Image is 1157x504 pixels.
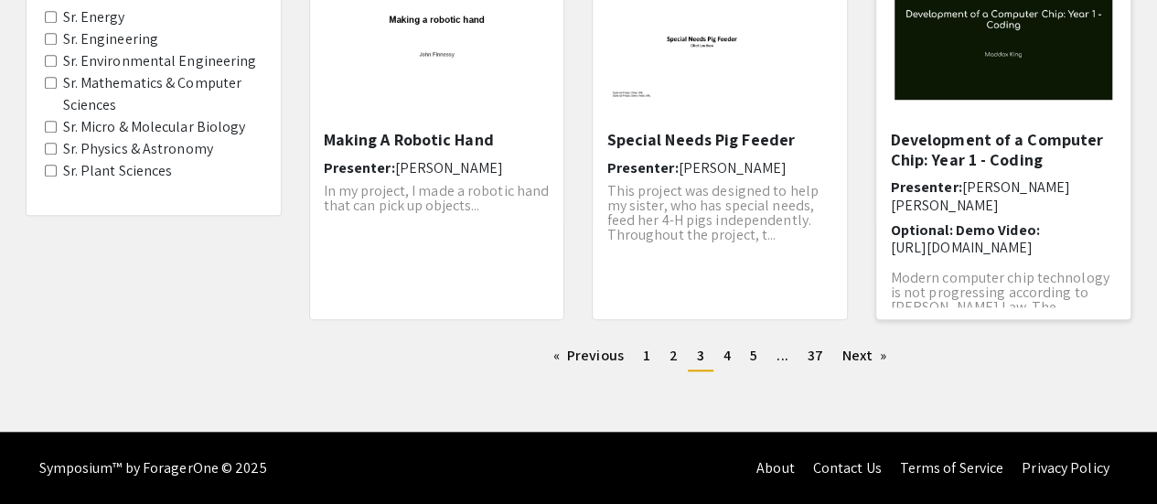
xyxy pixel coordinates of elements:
[643,346,650,365] span: 1
[808,346,823,365] span: 37
[606,159,833,177] h6: Presenter:
[750,346,757,365] span: 5
[309,342,1132,371] ul: Pagination
[395,158,503,177] span: [PERSON_NAME]
[890,271,1117,344] p: Modern computer chip technology is not progressing according to [PERSON_NAME] Law. The researcher...
[899,458,1003,477] a: Terms of Service
[678,158,786,177] span: [PERSON_NAME]
[1022,458,1109,477] a: Privacy Policy
[890,130,1117,169] h5: Development of a Computer Chip: Year 1 - Coding
[756,458,795,477] a: About
[14,422,78,490] iframe: Chat
[777,346,787,365] span: ...
[324,159,551,177] h6: Presenter:
[63,160,173,182] label: Sr. Plant Sciences
[606,184,833,242] p: This project was designed to help my sister, who has special needs, feed her 4-H pigs independent...
[670,346,678,365] span: 2
[890,239,1117,256] p: [URL][DOMAIN_NAME]
[697,346,704,365] span: 3
[606,130,833,150] h5: Special Needs Pig Feeder
[890,177,1069,214] span: [PERSON_NAME] [PERSON_NAME]
[63,116,246,138] label: Sr. Micro & Molecular Biology
[324,181,550,215] span: In my project, I made a robotic hand that can pick up objects...
[63,50,257,72] label: Sr. Environmental Engineering
[890,220,1039,240] span: Optional: Demo Video:
[324,130,551,150] h5: Making A Robotic Hand
[890,178,1117,213] h6: Presenter:
[63,72,262,116] label: Sr. Mathematics & Computer Sciences
[544,342,633,370] a: Previous page
[63,138,213,160] label: Sr. Physics & Astronomy
[833,342,896,370] a: Next page
[723,346,731,365] span: 4
[63,28,159,50] label: Sr. Engineering
[812,458,881,477] a: Contact Us
[63,6,125,28] label: Sr. Energy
